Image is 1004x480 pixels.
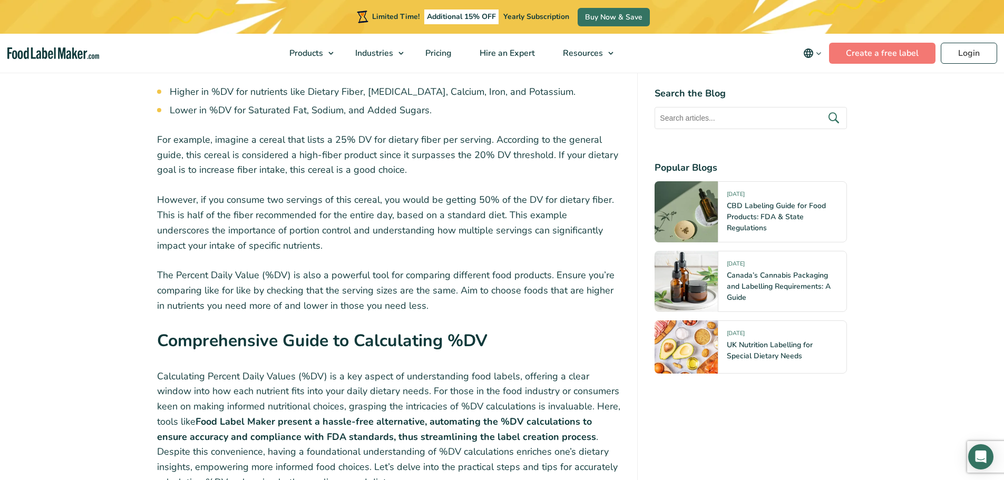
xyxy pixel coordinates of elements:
span: [DATE] [727,190,745,202]
a: Pricing [412,34,463,73]
span: Additional 15% OFF [424,9,499,24]
span: Industries [352,47,394,59]
h4: Search the Blog [655,86,847,101]
p: For example, imagine a cereal that lists a 25% DV for dietary fiber per serving. According to the... [157,132,621,178]
span: Hire an Expert [476,47,536,59]
a: Buy Now & Save [578,8,650,26]
span: Resources [560,47,604,59]
span: [DATE] [727,260,745,272]
span: Yearly Subscription [503,12,569,22]
li: Lower in %DV for Saturated Fat, Sodium, and Added Sugars. [170,103,621,117]
strong: Food Label Maker present a hassle-free alternative, automating the %DV calculations to ensure acc... [157,415,596,443]
a: CBD Labeling Guide for Food Products: FDA & State Regulations [727,201,826,233]
a: Canada’s Cannabis Packaging and Labelling Requirements: A Guide [727,270,831,302]
li: Higher in %DV for nutrients like Dietary Fiber, [MEDICAL_DATA], Calcium, Iron, and Potassium. [170,85,621,99]
a: Create a free label [829,43,935,64]
p: However, if you consume two servings of this cereal, you would be getting 50% of the DV for dieta... [157,192,621,253]
span: Products [286,47,324,59]
input: Search articles... [655,107,847,129]
a: UK Nutrition Labelling for Special Dietary Needs [727,340,813,361]
a: Industries [342,34,409,73]
span: [DATE] [727,329,745,341]
p: The Percent Daily Value (%DV) is also a powerful tool for comparing different food products. Ensu... [157,268,621,313]
a: Hire an Expert [466,34,547,73]
a: Resources [549,34,619,73]
strong: Comprehensive Guide to Calculating %DV [157,329,488,352]
a: Products [276,34,339,73]
a: Login [941,43,997,64]
span: Limited Time! [372,12,420,22]
h4: Popular Blogs [655,161,847,175]
div: Open Intercom Messenger [968,444,993,469]
span: Pricing [422,47,453,59]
